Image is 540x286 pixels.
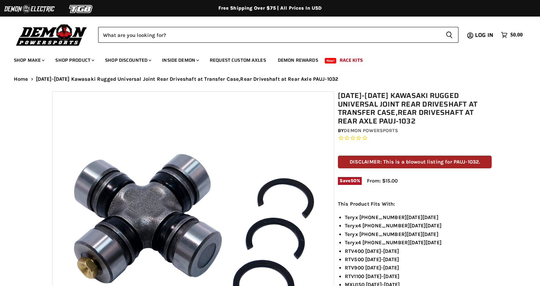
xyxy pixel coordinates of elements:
[345,238,492,247] li: Teryx4 [PHONE_NUMBER][DATE][DATE]
[345,264,492,272] li: RTV900 [DATE]-[DATE]
[50,53,98,67] a: Shop Product
[345,230,492,238] li: Teryx [PHONE_NUMBER][DATE][DATE]
[55,2,107,16] img: TGB Logo 2
[338,200,492,208] p: This Product Fits With:
[36,76,339,82] span: [DATE]-[DATE] Kawasaki Rugged Universal Joint Rear Driveshaft at Transfer Case,Rear Driveshaft at...
[367,178,398,184] span: From: $15.00
[338,135,492,142] span: Rated 0.0 out of 5 stars 0 reviews
[334,53,368,67] a: Race Kits
[14,76,28,82] a: Home
[345,221,492,230] li: Teryx4 [PHONE_NUMBER][DATE][DATE]
[338,177,362,185] span: Save %
[100,53,155,67] a: Shop Discounted
[498,30,526,40] a: $0.00
[475,31,493,39] span: Log in
[205,53,271,67] a: Request Custom Axles
[14,22,89,47] img: Demon Powersports
[273,53,323,67] a: Demon Rewards
[472,32,498,38] a: Log in
[338,91,492,126] h1: [DATE]-[DATE] Kawasaki Rugged Universal Joint Rear Driveshaft at Transfer Case,Rear Driveshaft at...
[345,213,492,221] li: Teryx [PHONE_NUMBER][DATE][DATE]
[157,53,203,67] a: Inside Demon
[9,50,521,67] ul: Main menu
[345,255,492,264] li: RTV500 [DATE]-[DATE]
[338,156,492,168] p: DISCLAIMER: This is a blowout listing for PAUJ-1032.
[351,178,357,183] span: 50
[3,2,55,16] img: Demon Electric Logo 2
[345,272,492,280] li: RTV1100 [DATE]-[DATE]
[510,32,523,38] span: $0.00
[325,58,337,63] span: New!
[98,27,458,43] form: Product
[440,27,458,43] button: Search
[98,27,440,43] input: Search
[344,128,398,134] a: Demon Powersports
[9,53,49,67] a: Shop Make
[338,127,492,135] div: by
[345,247,492,255] li: RTV400 [DATE]-[DATE]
